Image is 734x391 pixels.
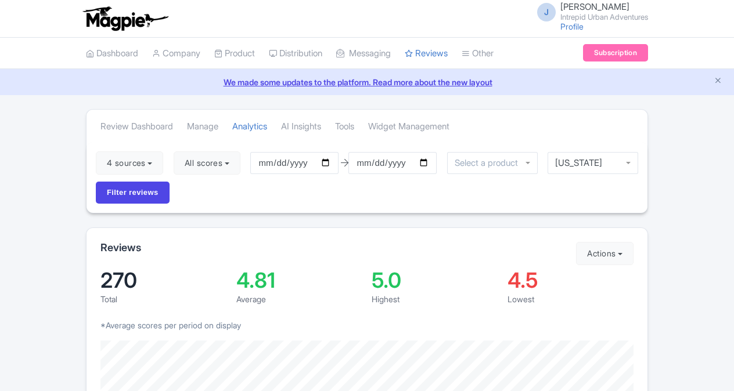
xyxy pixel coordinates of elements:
p: *Average scores per period on display [100,319,634,331]
div: 4.81 [236,270,363,291]
img: logo-ab69f6fb50320c5b225c76a69d11143b.png [80,6,170,31]
a: AI Insights [281,111,321,143]
a: Company [152,38,200,70]
a: Profile [560,21,584,31]
a: Widget Management [368,111,449,143]
a: Other [462,38,494,70]
div: Lowest [508,293,634,305]
div: [US_STATE] [555,158,631,168]
small: Intrepid Urban Adventures [560,13,648,21]
div: 4.5 [508,270,634,291]
a: We made some updates to the platform. Read more about the new layout [7,76,727,88]
input: Filter reviews [96,182,170,204]
span: [PERSON_NAME] [560,1,629,12]
h2: Reviews [100,242,141,254]
a: Manage [187,111,218,143]
a: Product [214,38,255,70]
a: Messaging [336,38,391,70]
input: Select a product [455,158,524,168]
a: J [PERSON_NAME] Intrepid Urban Adventures [530,2,648,21]
button: All scores [174,151,240,175]
a: Distribution [269,38,322,70]
a: Review Dashboard [100,111,173,143]
a: Subscription [583,44,648,61]
div: Average [236,293,363,305]
a: Analytics [232,111,267,143]
div: 270 [100,270,227,291]
div: Total [100,293,227,305]
a: Reviews [405,38,448,70]
button: 4 sources [96,151,163,175]
div: Highest [372,293,498,305]
span: J [537,3,556,21]
a: Dashboard [86,38,138,70]
div: 5.0 [372,270,498,291]
a: Tools [335,111,354,143]
button: Close announcement [714,75,722,88]
button: Actions [576,242,634,265]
